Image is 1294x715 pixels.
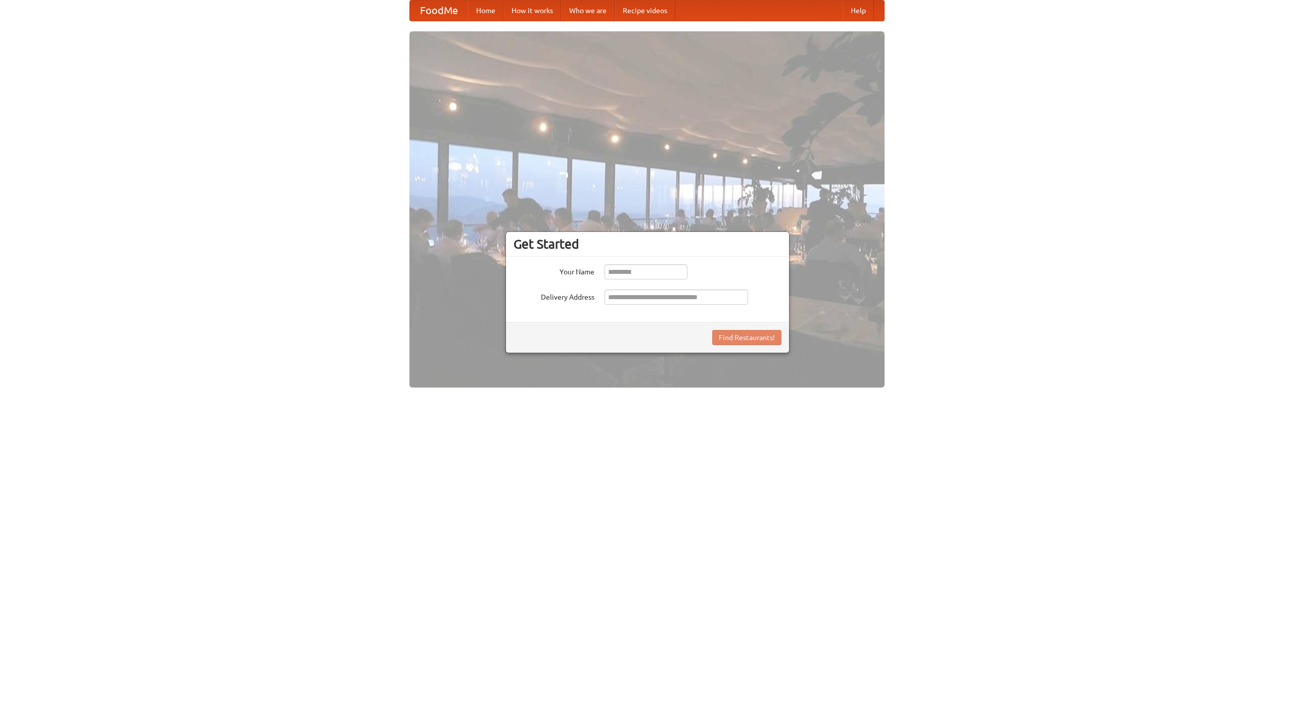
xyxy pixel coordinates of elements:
a: Recipe videos [615,1,675,21]
button: Find Restaurants! [712,330,781,345]
h3: Get Started [514,236,781,252]
a: Who we are [561,1,615,21]
label: Delivery Address [514,290,594,302]
a: Home [468,1,503,21]
a: Help [843,1,874,21]
a: How it works [503,1,561,21]
a: FoodMe [410,1,468,21]
label: Your Name [514,264,594,277]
